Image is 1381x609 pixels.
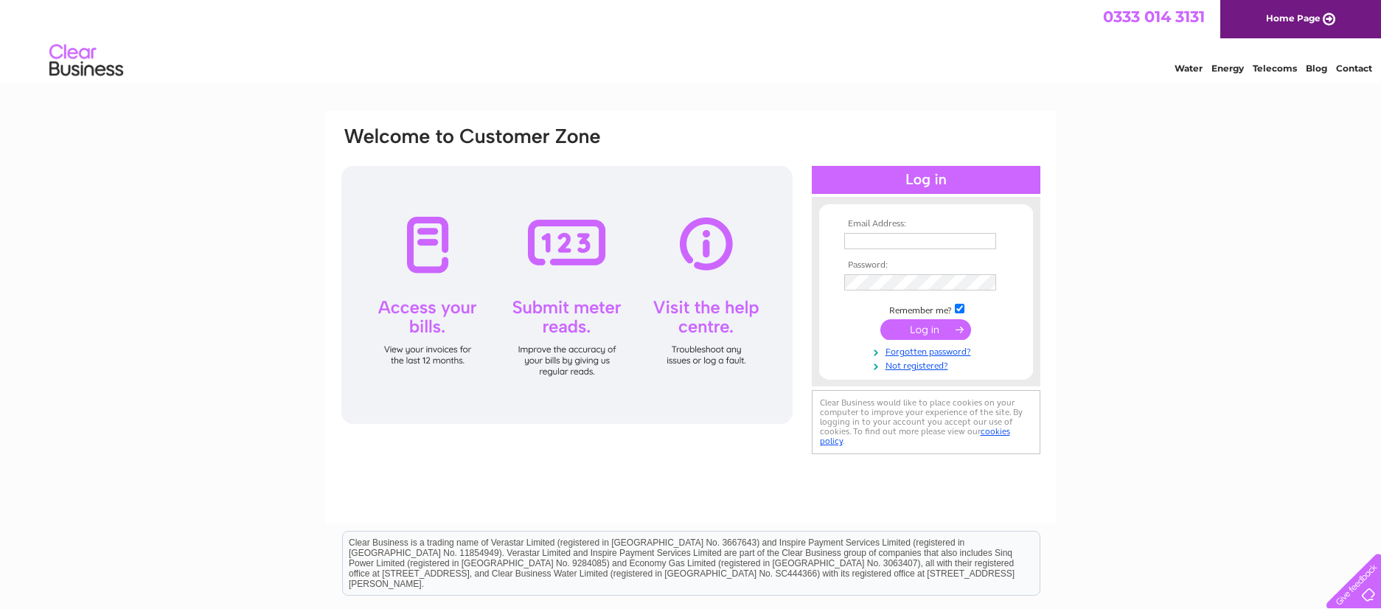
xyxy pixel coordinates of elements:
a: cookies policy [820,426,1010,446]
a: Not registered? [844,358,1012,372]
div: Clear Business would like to place cookies on your computer to improve your experience of the sit... [812,390,1040,454]
div: Clear Business is a trading name of Verastar Limited (registered in [GEOGRAPHIC_DATA] No. 3667643... [343,8,1040,72]
th: Password: [841,260,1012,271]
a: Energy [1211,63,1244,74]
a: Blog [1306,63,1327,74]
td: Remember me? [841,302,1012,316]
a: Telecoms [1253,63,1297,74]
a: 0333 014 3131 [1103,7,1205,26]
input: Submit [880,319,971,340]
a: Forgotten password? [844,344,1012,358]
th: Email Address: [841,219,1012,229]
img: logo.png [49,38,124,83]
a: Water [1175,63,1203,74]
a: Contact [1336,63,1372,74]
